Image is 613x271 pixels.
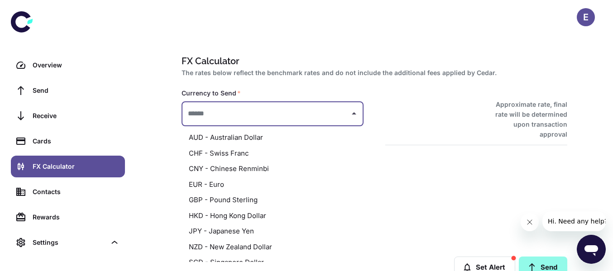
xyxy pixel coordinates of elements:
iframe: Message from company [542,211,606,231]
a: Rewards [11,206,125,228]
div: Receive [33,111,120,121]
div: Settings [11,232,125,253]
button: Close [348,107,360,120]
a: Cards [11,130,125,152]
h6: Approximate rate, final rate will be determined upon transaction approval [485,100,567,139]
a: Contacts [11,181,125,203]
li: SGD - Singapore Dollar [182,255,364,271]
span: Hi. Need any help? [5,6,65,14]
div: Cards [33,136,120,146]
li: NZD - New Zealand Dollar [182,239,364,255]
a: Send [11,80,125,101]
button: E [577,8,595,26]
li: AUD - Australian Dollar [182,130,364,146]
iframe: Close message [521,213,539,231]
a: Overview [11,54,125,76]
li: CNY - Chinese Renminbi [182,161,364,177]
iframe: Button to launch messaging window [577,235,606,264]
label: Currency to Send [182,89,241,98]
div: FX Calculator [33,162,120,171]
div: Contacts [33,187,120,197]
li: GBP - Pound Sterling [182,192,364,208]
li: CHF - Swiss Franc [182,146,364,162]
li: EUR - Euro [182,177,364,193]
div: Settings [33,238,106,247]
a: Receive [11,105,125,127]
div: Send [33,86,120,95]
div: Rewards [33,212,120,222]
h1: FX Calculator [182,54,564,68]
li: HKD - Hong Kong Dollar [182,208,364,224]
li: JPY - Japanese Yen [182,223,364,239]
a: FX Calculator [11,156,125,177]
div: Overview [33,60,120,70]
